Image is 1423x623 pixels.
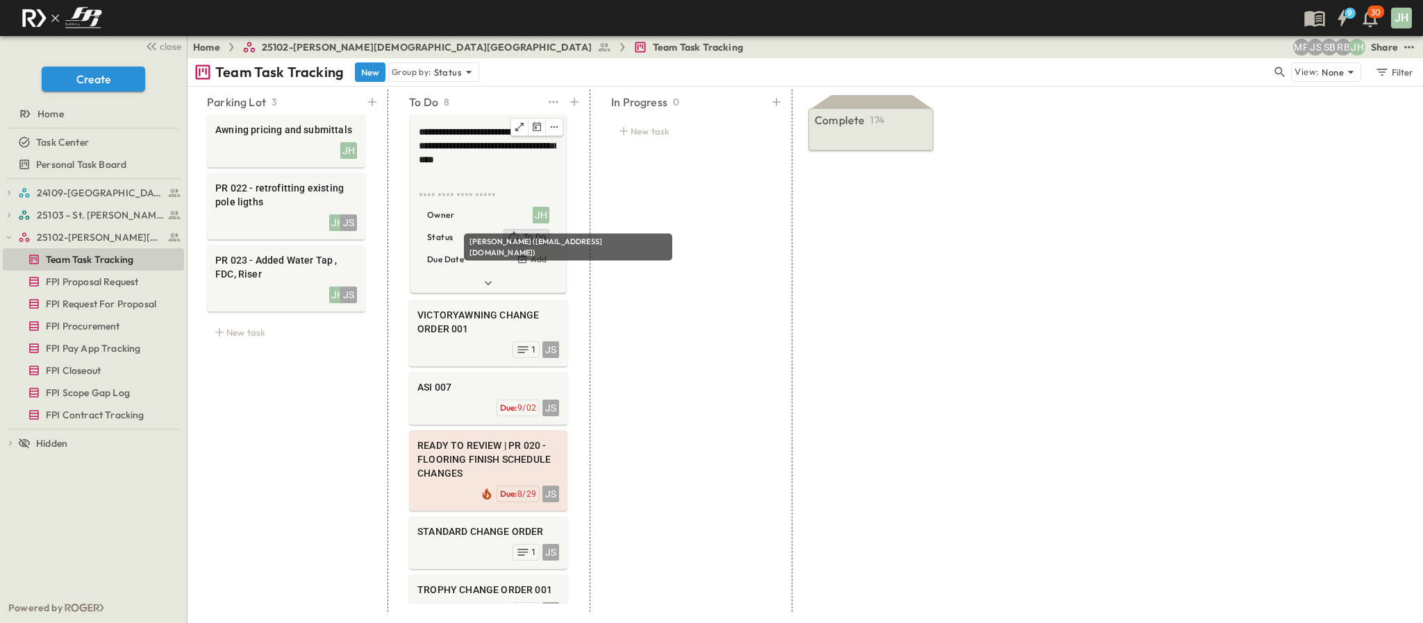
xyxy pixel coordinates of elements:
div: Sterling Barnett (sterling@fpibuilders.com) [1321,39,1338,56]
a: 24109-St. Teresa of Calcutta Parish Hall [18,183,181,203]
span: PR 023 - Added Water Tap , FDC, Riser [215,253,357,281]
span: Task Center [36,135,89,149]
div: New task [207,323,365,342]
div: Regina Barnett (rbarnett@fpibuilders.com) [1335,39,1351,56]
span: Team Task Tracking [653,40,743,54]
span: FPI Scope Gap Log [46,386,130,400]
div: Share [1371,40,1398,54]
p: Team Task Tracking [215,62,344,82]
h6: 9 [1347,8,1352,19]
button: Tracking Date Menu [529,119,546,135]
div: JS [542,486,559,502]
p: 3 [272,95,277,109]
div: VICTORYAWNING CHANGE ORDER 001JS1 [409,300,567,366]
div: JH [329,287,346,303]
div: JH [329,214,346,231]
span: ASI 007 [417,380,559,394]
div: Filter [1374,65,1414,80]
p: 8 [444,95,449,109]
span: Due: [500,488,517,499]
p: Due Date [427,253,464,266]
p: In Progress [611,94,667,110]
span: TROPHY CHANGE ORDER 001 [417,583,559,597]
a: Team Task Tracking [3,250,181,269]
div: JH [1391,8,1412,28]
div: Team Task Trackingtest [3,248,184,271]
div: Jose Hurtado (jhurtado@fpibuilders.com) [533,207,549,223]
button: 9 [1329,6,1356,31]
span: PR 022 - retrofitting existing pole ligths [215,181,357,209]
p: To Do [409,94,438,110]
div: Awning pricing and submittalsJH [207,114,365,167]
button: Open [511,119,529,135]
div: Jesse Sullivan (jsullivan@fpibuilders.com) [1307,39,1324,56]
span: Team Task Tracking [46,253,133,266]
span: Awning pricing and submittals [215,123,357,137]
span: 8/29 [517,489,536,499]
div: FPI Proposal Requesttest [3,271,184,293]
button: close [140,36,184,56]
a: 25102-Christ The Redeemer Anglican Church [18,228,181,247]
span: READY TO REVIEW | PR 020 - FLOORING FINISH SCHEDULE CHANGES [417,438,559,480]
p: 30 [1371,7,1381,18]
span: 25102-[PERSON_NAME][DEMOGRAPHIC_DATA][GEOGRAPHIC_DATA] [262,40,592,54]
button: test [1401,39,1417,56]
span: FPI Closeout [46,364,101,377]
a: FPI Procurement [3,316,181,336]
div: [PERSON_NAME] ([EMAIL_ADDRESS][DOMAIN_NAME]) [464,234,672,261]
p: Status [434,65,462,79]
span: FPI Request For Proposal [46,297,156,311]
div: FPI Pay App Trackingtest [3,337,184,359]
div: FPI Scope Gap Logtest [3,382,184,404]
span: STANDARD CHANGE ORDER [417,524,559,538]
div: JS [340,287,357,303]
a: 25103 - St. [PERSON_NAME] Phase 2 [18,205,181,225]
button: Filter [1370,62,1417,82]
span: FPI Contract Tracking [46,408,144,422]
span: 25102-Christ The Redeemer Anglican Church [37,230,164,244]
span: Personal Task Board [36,157,126,171]
button: test [545,92,562,112]
a: Task Center [3,133,181,152]
div: PR 022 - retrofitting existing pole ligthsJHJS [207,173,365,239]
p: View: [1295,65,1319,80]
span: close [160,40,181,53]
div: STANDARD CHANGE ORDERJS1 [409,516,567,569]
a: Team Task Tracking [633,40,743,54]
div: 24109-St. Teresa of Calcutta Parish Halltest [3,182,184,204]
p: 174 [870,113,884,127]
span: FPI Procurement [46,319,120,333]
span: FPI Pay App Tracking [46,341,140,355]
div: FPI Contract Trackingtest [3,404,184,426]
span: Home [38,107,64,121]
div: JS [542,544,559,561]
span: 24109-St. Teresa of Calcutta Parish Hall [37,186,164,200]
span: 9/02 [517,403,536,413]
div: JH [340,142,357,159]
p: Complete [815,112,865,128]
div: 25103 - St. [PERSON_NAME] Phase 2test [3,204,184,226]
span: 1 [531,547,536,558]
a: Home [193,40,220,54]
nav: breadcrumbs [193,40,751,54]
div: JS [340,214,357,231]
button: edit [546,119,563,135]
button: JH [1390,6,1413,30]
div: FPI Request For Proposaltest [3,293,184,315]
a: FPI Proposal Request [3,272,181,291]
a: FPI Contract Tracking [3,405,181,425]
a: FPI Closeout [3,361,181,380]
p: Status [427,230,453,244]
span: Due: [500,402,517,413]
a: Personal Task Board [3,155,181,174]
a: FPI Scope Gap Log [3,383,181,402]
div: PR 023 - Added Water Tap , FDC, RiserJHJS [207,245,365,311]
div: JH [533,207,549,223]
span: FPI Proposal Request [46,275,138,289]
div: READY TO REVIEW | PR 020 - FLOORING FINISH SCHEDULE CHANGESJSDue:8/29 [409,430,567,511]
div: New task [611,121,769,141]
div: FPI Closeouttest [3,359,184,382]
div: JS [542,400,559,416]
a: 25102-[PERSON_NAME][DEMOGRAPHIC_DATA][GEOGRAPHIC_DATA] [242,40,611,54]
p: Parking Lot [207,94,266,110]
